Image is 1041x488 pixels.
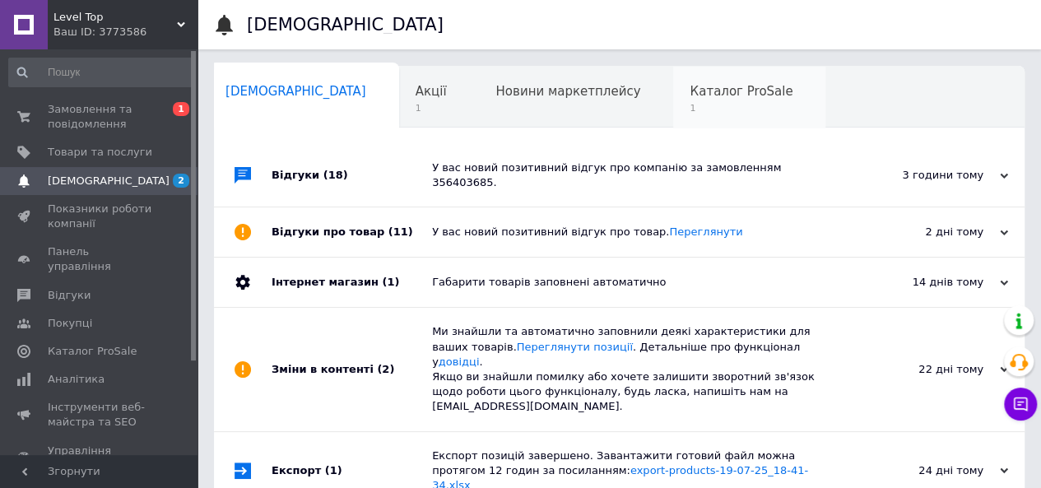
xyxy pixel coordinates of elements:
[1004,388,1037,421] button: Чат з покупцем
[48,316,92,331] span: Покупці
[388,225,413,238] span: (11)
[325,464,342,476] span: (1)
[173,174,189,188] span: 2
[8,58,194,87] input: Пошук
[173,102,189,116] span: 1
[48,244,152,274] span: Панель управління
[48,174,170,188] span: [DEMOGRAPHIC_DATA]
[48,400,152,430] span: Інструменти веб-майстра та SEO
[377,363,394,375] span: (2)
[432,225,843,239] div: У вас новий позитивний відгук про товар.
[843,168,1008,183] div: 3 години тому
[247,15,444,35] h1: [DEMOGRAPHIC_DATA]
[669,225,742,238] a: Переглянути
[53,25,198,40] div: Ваш ID: 3773586
[517,341,633,353] a: Переглянути позиції
[272,308,432,430] div: Зміни в контенті
[432,324,843,414] div: Ми знайшли та автоматично заповнили деякі характеристики для ваших товарів. . Детальніше про функ...
[48,145,152,160] span: Товари та послуги
[416,84,447,99] span: Акції
[48,102,152,132] span: Замовлення та повідомлення
[690,102,792,114] span: 1
[690,84,792,99] span: Каталог ProSale
[843,463,1008,478] div: 24 дні тому
[843,225,1008,239] div: 2 дні тому
[48,344,137,359] span: Каталог ProSale
[272,144,432,207] div: Відгуки
[272,258,432,307] div: Інтернет магазин
[382,276,399,288] span: (1)
[272,207,432,257] div: Відгуки про товар
[432,275,843,290] div: Габарити товарів заповнені автоматично
[439,356,480,368] a: довідці
[53,10,177,25] span: Level Top
[432,160,843,190] div: У вас новий позитивний відгук про компанію за замовленням 356403685.
[323,169,348,181] span: (18)
[225,84,366,99] span: [DEMOGRAPHIC_DATA]
[48,202,152,231] span: Показники роботи компанії
[495,84,640,99] span: Новини маркетплейсу
[843,275,1008,290] div: 14 днів тому
[48,372,105,387] span: Аналітика
[48,444,152,473] span: Управління сайтом
[48,288,91,303] span: Відгуки
[416,102,447,114] span: 1
[843,362,1008,377] div: 22 дні тому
